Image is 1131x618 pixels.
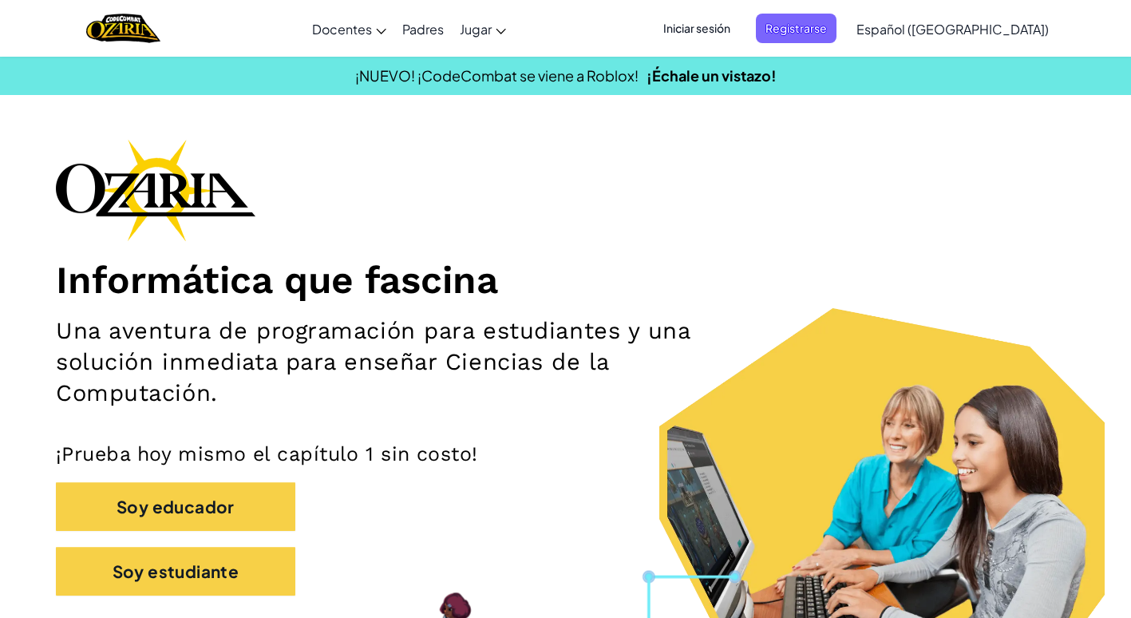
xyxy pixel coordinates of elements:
[460,21,492,38] span: Jugar
[56,257,1075,303] h1: Informática que fascina
[56,547,295,596] button: Soy estudiante
[56,482,295,531] button: Soy educador
[647,66,777,85] a: ¡Échale un vistazo!
[86,12,160,45] a: Ozaria by CodeCombat logo
[56,442,1075,466] p: ¡Prueba hoy mismo el capítulo 1 sin costo!
[312,21,372,38] span: Docentes
[856,21,1049,38] span: Español ([GEOGRAPHIC_DATA])
[452,7,514,50] a: Jugar
[56,139,255,241] img: Ozaria branding logo
[756,14,836,43] button: Registrarse
[394,7,452,50] a: Padres
[86,12,160,45] img: Home
[355,66,639,85] span: ¡NUEVO! ¡CodeCombat se viene a Roblox!
[304,7,394,50] a: Docentes
[848,7,1057,50] a: Español ([GEOGRAPHIC_DATA])
[56,315,739,410] h2: Una aventura de programación para estudiantes y una solución inmediata para enseñar Ciencias de l...
[654,14,740,43] button: Iniciar sesión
